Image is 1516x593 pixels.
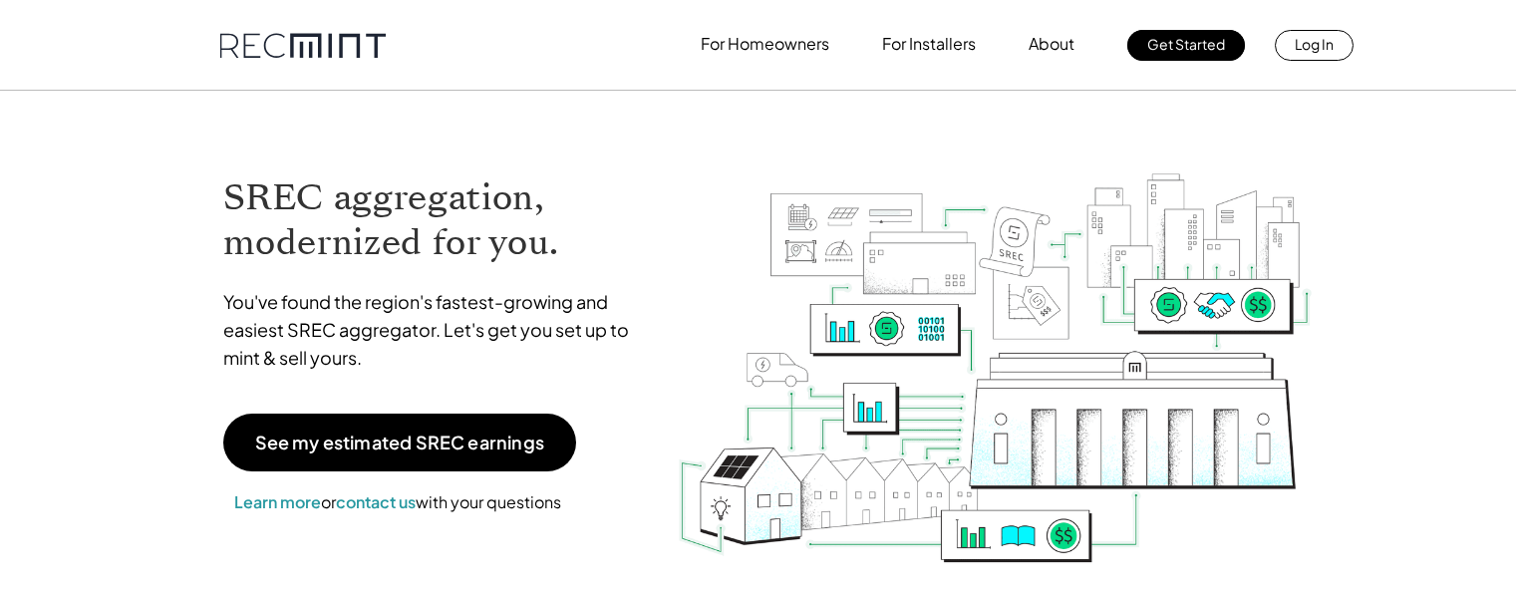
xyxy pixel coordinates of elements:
a: Learn more [234,491,321,512]
p: For Homeowners [701,30,829,58]
p: Log In [1295,30,1334,58]
p: or with your questions [223,489,572,515]
a: Log In [1275,30,1354,61]
p: Get Started [1147,30,1225,58]
img: RECmint value cycle [677,121,1313,568]
a: See my estimated SREC earnings [223,414,576,471]
a: Get Started [1127,30,1245,61]
a: contact us [336,491,416,512]
p: You've found the region's fastest-growing and easiest SREC aggregator. Let's get you set up to mi... [223,288,648,372]
p: About [1029,30,1074,58]
h1: SREC aggregation, modernized for you. [223,175,648,265]
p: See my estimated SREC earnings [255,434,544,451]
p: For Installers [882,30,976,58]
